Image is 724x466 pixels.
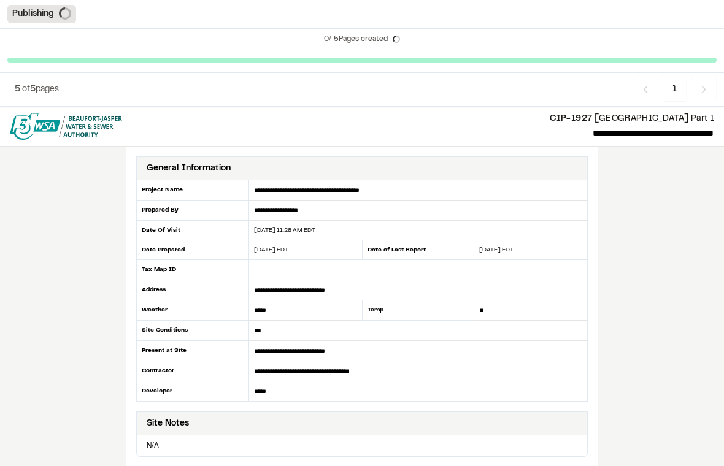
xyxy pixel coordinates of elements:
[474,245,587,254] div: [DATE] EDT
[362,300,475,321] div: Temp
[249,226,587,235] div: [DATE] 11:28 AM EDT
[136,180,249,201] div: Project Name
[136,201,249,221] div: Prepared By
[15,83,59,96] p: of pages
[7,5,76,23] div: Publishing
[550,115,592,123] span: CIP-1927
[30,86,36,93] span: 5
[142,440,582,451] p: N/A
[136,280,249,300] div: Address
[136,240,249,260] div: Date Prepared
[15,86,20,93] span: 5
[334,34,388,45] span: 5 Pages created
[633,78,717,101] nav: Navigation
[136,221,249,240] div: Date Of Visit
[136,260,249,280] div: Tax Map ID
[362,240,475,260] div: Date of Last Report
[10,113,122,140] img: file
[136,300,249,321] div: Weather
[136,381,249,401] div: Developer
[249,245,362,254] div: [DATE] EDT
[147,162,231,175] div: General Information
[324,34,388,45] p: 0 /
[147,417,189,430] div: Site Notes
[663,78,686,101] span: 1
[132,112,714,126] p: [GEOGRAPHIC_DATA] Part 1
[136,341,249,361] div: Present at Site
[136,361,249,381] div: Contractor
[136,321,249,341] div: Site Conditions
